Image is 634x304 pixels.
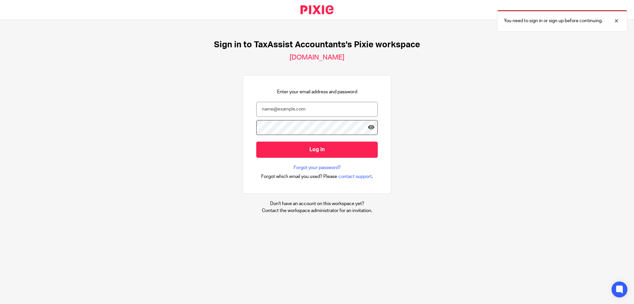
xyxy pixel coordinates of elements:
p: You need to sign in or sign up before continuing. [504,18,603,24]
input: Log in [256,142,378,158]
h1: Sign in to TaxAssist Accountants's Pixie workspace [214,40,420,50]
h2: [DOMAIN_NAME] [290,53,344,62]
a: Forgot your password? [294,164,341,171]
span: contact support [338,173,372,180]
span: Forgot which email you used? Please [261,173,337,180]
input: name@example.com [256,102,378,117]
p: Contact the workspace administrator for an invitation. [262,207,372,214]
p: Enter your email address and password [277,89,357,95]
div: . [261,173,373,180]
p: Don't have an account on this workspace yet? [262,200,372,207]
